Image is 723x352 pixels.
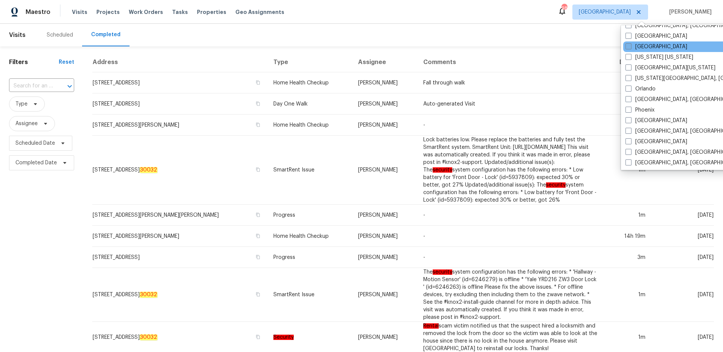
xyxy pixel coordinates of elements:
em: 30032 [140,334,157,340]
td: - [417,226,604,247]
em: 30032 [140,167,157,173]
td: [PERSON_NAME] [352,247,417,268]
td: [DATE] [651,136,714,205]
td: [DATE] [651,247,714,268]
button: Copy Address [255,166,261,173]
td: 1m [604,136,651,205]
label: Orlando [625,85,656,93]
label: [GEOGRAPHIC_DATA] [625,138,687,145]
td: Progress [267,205,352,226]
td: Day One Walk [267,93,352,115]
button: Copy Address [255,121,261,128]
span: Visits [72,8,87,16]
span: Geo Assignments [235,8,284,16]
span: Completed Date [15,159,57,167]
button: Copy Address [255,254,261,260]
label: [GEOGRAPHIC_DATA] [625,170,687,177]
span: Projects [96,8,120,16]
span: Properties [197,8,226,16]
td: The system configuration has the following errors: * 'Hallway - Motion Sensor' (id=6246279) is of... [417,268,604,322]
td: [PERSON_NAME] [352,226,417,247]
em: Security [273,335,294,340]
span: Type [15,100,27,108]
td: 1m [604,205,651,226]
td: Fall through walk [417,72,604,93]
button: Copy Address [255,291,261,298]
label: Phoenix [625,106,654,114]
label: [US_STATE] [US_STATE] [625,54,693,61]
td: [STREET_ADDRESS][PERSON_NAME] [92,226,267,247]
button: Copy Address [255,100,261,107]
em: security [433,167,452,173]
button: Copy Address [255,79,261,86]
td: [PERSON_NAME] [352,136,417,205]
td: [STREET_ADDRESS] [92,247,267,268]
span: Maestro [26,8,50,16]
td: [PERSON_NAME] [352,72,417,93]
td: 14h 19m [604,226,651,247]
td: Lock batteries low. Please replace the batteries and fully test the SmartRent system. SmartRent U... [417,136,604,205]
span: Work Orders [129,8,163,16]
td: [STREET_ADDRESS][PERSON_NAME][PERSON_NAME] [92,205,267,226]
div: 98 [561,5,567,12]
span: Tasks [172,9,188,15]
td: SmartRent Issue [267,268,352,322]
th: Assignee [352,52,417,72]
label: [GEOGRAPHIC_DATA] [625,32,687,40]
button: Copy Address [255,233,261,239]
span: [GEOGRAPHIC_DATA] [579,8,631,16]
div: Completed [91,31,120,38]
button: Copy Address [255,211,261,218]
th: Duration [604,52,651,72]
td: Home Health Checkup [267,226,352,247]
span: Scheduled Date [15,139,55,147]
td: [STREET_ADDRESS][PERSON_NAME] [92,115,267,136]
em: 30032 [140,292,157,298]
td: [DATE] [651,268,714,322]
label: [GEOGRAPHIC_DATA] [625,43,687,51]
td: Auto-generated Visit [417,93,604,115]
h1: Filters [9,58,59,66]
td: - [417,205,604,226]
td: 14h 36m [604,115,651,136]
td: 1m [604,268,651,322]
td: [STREET_ADDRESS] [92,268,267,322]
td: [STREET_ADDRESS] [92,93,267,115]
td: - [417,247,604,268]
div: Reset [59,58,74,66]
label: [GEOGRAPHIC_DATA] [625,117,687,124]
div: Scheduled [47,31,73,39]
td: [STREET_ADDRESS] [92,136,267,205]
td: SmartRent Issue [267,136,352,205]
th: Comments [417,52,604,72]
input: Search for an address... [9,80,53,92]
td: [STREET_ADDRESS] [92,72,267,93]
em: security [433,269,452,275]
button: Open [64,81,75,92]
td: [DATE] [651,226,714,247]
td: Home Health Checkup [267,115,352,136]
td: [DATE] [651,205,714,226]
button: Copy Address [255,334,261,340]
th: Address [92,52,267,72]
td: Home Health Checkup [267,72,352,93]
td: [PERSON_NAME] [352,93,417,115]
td: 3m [604,247,651,268]
label: [GEOGRAPHIC_DATA][US_STATE] [625,64,715,72]
td: - [417,115,604,136]
th: Type [267,52,352,72]
em: security [546,182,566,188]
td: [PERSON_NAME] [352,205,417,226]
span: Assignee [15,120,38,127]
span: Visits [9,27,26,43]
em: Rental [423,323,439,329]
span: [PERSON_NAME] [666,8,712,16]
td: 1h 51m [604,93,651,115]
td: 21m [604,72,651,93]
td: [PERSON_NAME] [352,268,417,322]
td: [PERSON_NAME] [352,115,417,136]
td: Progress [267,247,352,268]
